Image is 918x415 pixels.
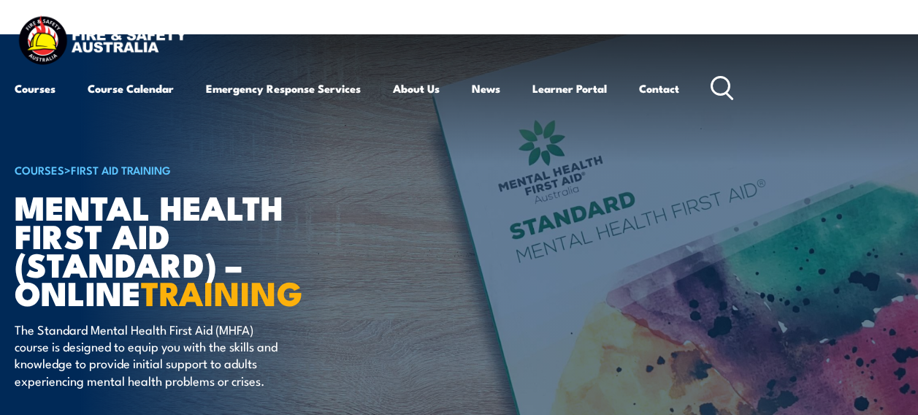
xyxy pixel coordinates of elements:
a: First Aid Training [71,161,171,178]
a: COURSES [15,161,64,178]
strong: TRAINING [141,267,303,317]
a: Courses [15,71,56,106]
a: Contact [639,71,679,106]
a: News [472,71,500,106]
h6: > [15,161,375,178]
p: The Standard Mental Health First Aid (MHFA) course is designed to equip you with the skills and k... [15,321,281,389]
a: Emergency Response Services [206,71,361,106]
h1: Mental Health First Aid (Standard) – Online [15,192,375,307]
a: Learner Portal [532,71,607,106]
a: About Us [393,71,440,106]
a: Course Calendar [88,71,174,106]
